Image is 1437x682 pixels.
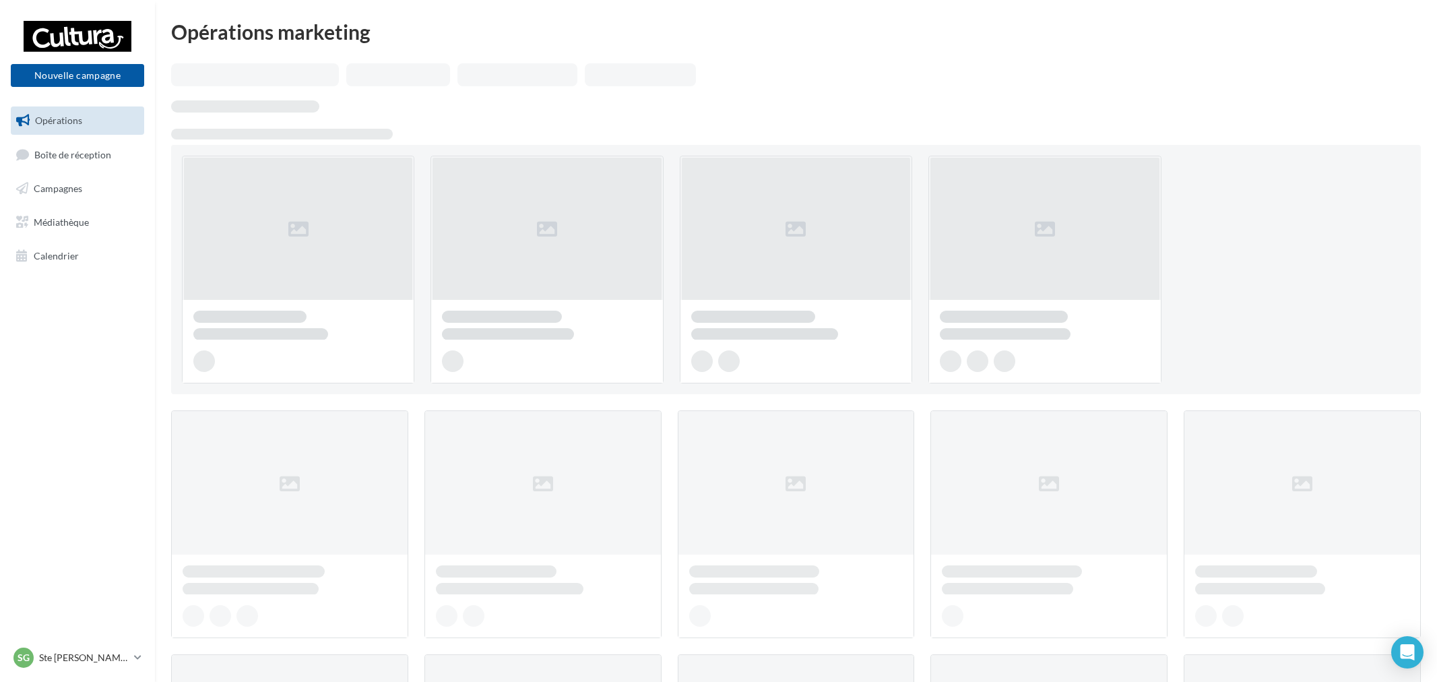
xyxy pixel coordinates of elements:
a: SG Ste [PERSON_NAME] des Bois [11,645,144,671]
div: Opérations marketing [171,22,1421,42]
span: Calendrier [34,249,79,261]
span: Médiathèque [34,216,89,228]
a: Opérations [8,106,147,135]
button: Nouvelle campagne [11,64,144,87]
a: Boîte de réception [8,140,147,169]
span: Campagnes [34,183,82,194]
p: Ste [PERSON_NAME] des Bois [39,651,129,664]
a: Médiathèque [8,208,147,237]
a: Calendrier [8,242,147,270]
div: Open Intercom Messenger [1391,636,1424,669]
a: Campagnes [8,175,147,203]
span: Opérations [35,115,82,126]
span: SG [18,651,30,664]
span: Boîte de réception [34,148,111,160]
